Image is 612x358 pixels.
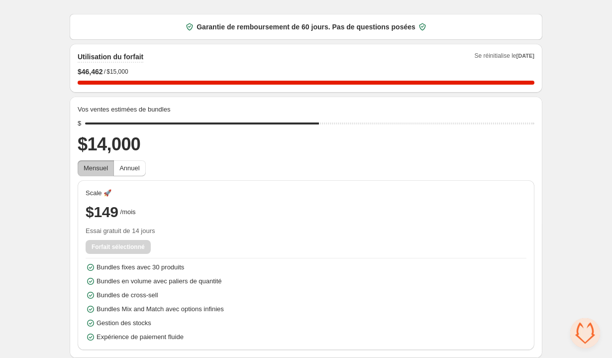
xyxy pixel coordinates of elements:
[97,290,158,300] span: Bundles de cross-sell
[113,160,145,176] button: Annuel
[78,160,114,176] button: Mensuel
[86,226,526,236] span: Essai gratuit de 14 jours
[97,332,184,342] span: Expérience de paiement fluide
[516,53,534,59] span: [DATE]
[86,188,111,198] span: Scale 🚀
[106,68,128,76] span: $15,000
[120,207,136,217] span: /mois
[197,22,415,32] span: Garantie de remboursement de 60 jours. Pas de questions posées
[570,318,600,348] a: Ouvrir le chat
[86,202,118,222] span: $149
[474,52,534,63] span: Se réinitialise le
[78,67,103,77] span: $ 46,462
[78,105,170,115] span: Vos ventes estimées de bundles
[78,52,143,62] h2: Utilisation du forfait
[97,276,222,286] span: Bundles en volume avec paliers de quantité
[97,262,184,272] span: Bundles fixes avec 30 produits
[97,304,224,314] span: Bundles Mix and Match avec options infinies
[78,67,534,77] div: /
[97,318,151,328] span: Gestion des stocks
[78,119,81,128] div: $
[119,164,139,172] span: Annuel
[78,132,534,156] h2: $14,000
[84,164,108,172] span: Mensuel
